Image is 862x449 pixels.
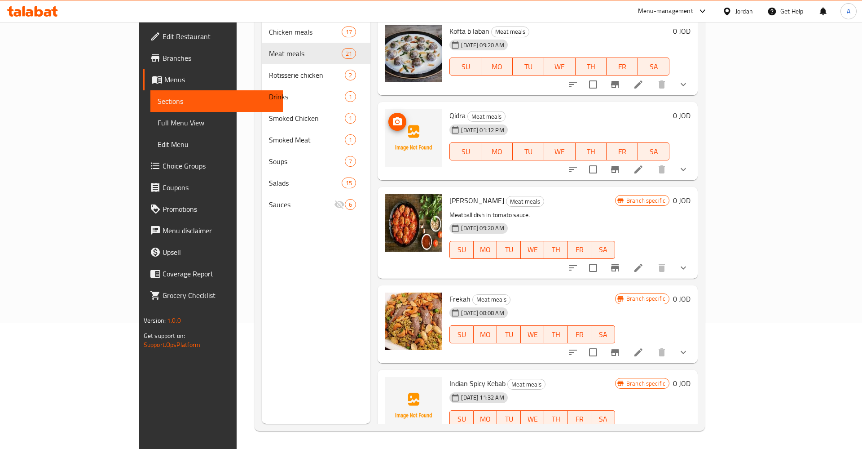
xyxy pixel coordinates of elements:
[385,293,442,350] img: Frekah
[453,145,478,158] span: SU
[163,31,276,42] span: Edit Restaurant
[269,91,345,102] div: Drinks
[516,60,541,73] span: TU
[474,241,497,259] button: MO
[548,243,564,256] span: TH
[269,134,345,145] span: Smoked Meat
[544,142,576,160] button: WE
[163,290,276,301] span: Grocery Checklist
[521,325,545,343] button: WE
[477,243,494,256] span: MO
[678,262,689,273] svg: Show Choices
[163,204,276,214] span: Promotions
[449,109,466,122] span: Qidra
[449,58,481,76] button: SU
[562,159,584,180] button: sort-choices
[633,79,644,90] a: Edit menu item
[501,413,517,426] span: TU
[345,71,356,80] span: 2
[591,325,615,343] button: SA
[342,179,356,187] span: 15
[163,160,276,171] span: Choice Groups
[633,262,644,273] a: Edit menu item
[144,339,201,351] a: Support.OpsPlatform
[485,60,509,73] span: MO
[633,347,644,358] a: Edit menu item
[506,196,544,207] div: Meat meals
[673,257,694,279] button: show more
[449,194,504,207] span: [PERSON_NAME]
[342,178,356,188] div: items
[610,145,634,158] span: FR
[143,47,283,69] a: Branches
[158,117,276,128] span: Full Menu View
[623,379,669,388] span: Branch specific
[163,247,276,258] span: Upsell
[673,293,690,305] h6: 0 JOD
[673,342,694,363] button: show more
[678,164,689,175] svg: Show Choices
[345,93,356,101] span: 1
[642,145,666,158] span: SA
[673,159,694,180] button: show more
[163,225,276,236] span: Menu disclaimer
[457,224,507,232] span: [DATE] 09:20 AM
[144,315,166,326] span: Version:
[562,257,584,279] button: sort-choices
[638,6,693,17] div: Menu-management
[449,410,473,428] button: SU
[507,379,545,390] div: Meat meals
[167,315,181,326] span: 1.0.0
[262,129,371,151] div: Smoked Meat1
[521,241,545,259] button: WE
[544,410,568,428] button: TH
[548,60,572,73] span: WE
[477,328,494,341] span: MO
[562,74,584,95] button: sort-choices
[345,199,356,210] div: items
[584,343,603,362] span: Select to update
[345,114,356,123] span: 1
[604,342,626,363] button: Branch-specific-item
[513,142,544,160] button: TU
[144,330,185,342] span: Get support on:
[501,243,517,256] span: TU
[501,328,517,341] span: TU
[345,136,356,144] span: 1
[468,111,505,122] span: Meat meals
[474,325,497,343] button: MO
[497,241,521,259] button: TU
[607,142,638,160] button: FR
[584,160,603,179] span: Select to update
[521,410,545,428] button: WE
[633,164,644,175] a: Edit menu item
[385,25,442,82] img: Kofta b laban
[497,410,521,428] button: TU
[269,199,334,210] span: Sauces
[673,194,690,207] h6: 0 JOD
[453,413,470,426] span: SU
[449,142,481,160] button: SU
[595,328,611,341] span: SA
[508,379,545,390] span: Meat meals
[269,48,342,59] span: Meat meals
[481,142,513,160] button: MO
[678,79,689,90] svg: Show Choices
[262,194,371,215] div: Sauces6
[262,107,371,129] div: Smoked Chicken1
[334,199,345,210] svg: Inactive section
[163,268,276,279] span: Coverage Report
[568,241,592,259] button: FR
[673,74,694,95] button: show more
[449,241,473,259] button: SU
[506,196,544,207] span: Meat meals
[548,413,564,426] span: TH
[595,413,611,426] span: SA
[150,112,283,133] a: Full Menu View
[262,21,371,43] div: Chicken meals17
[449,209,615,221] p: Meatball dish in tomato sauce.
[457,126,507,134] span: [DATE] 01:12 PM
[150,90,283,112] a: Sections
